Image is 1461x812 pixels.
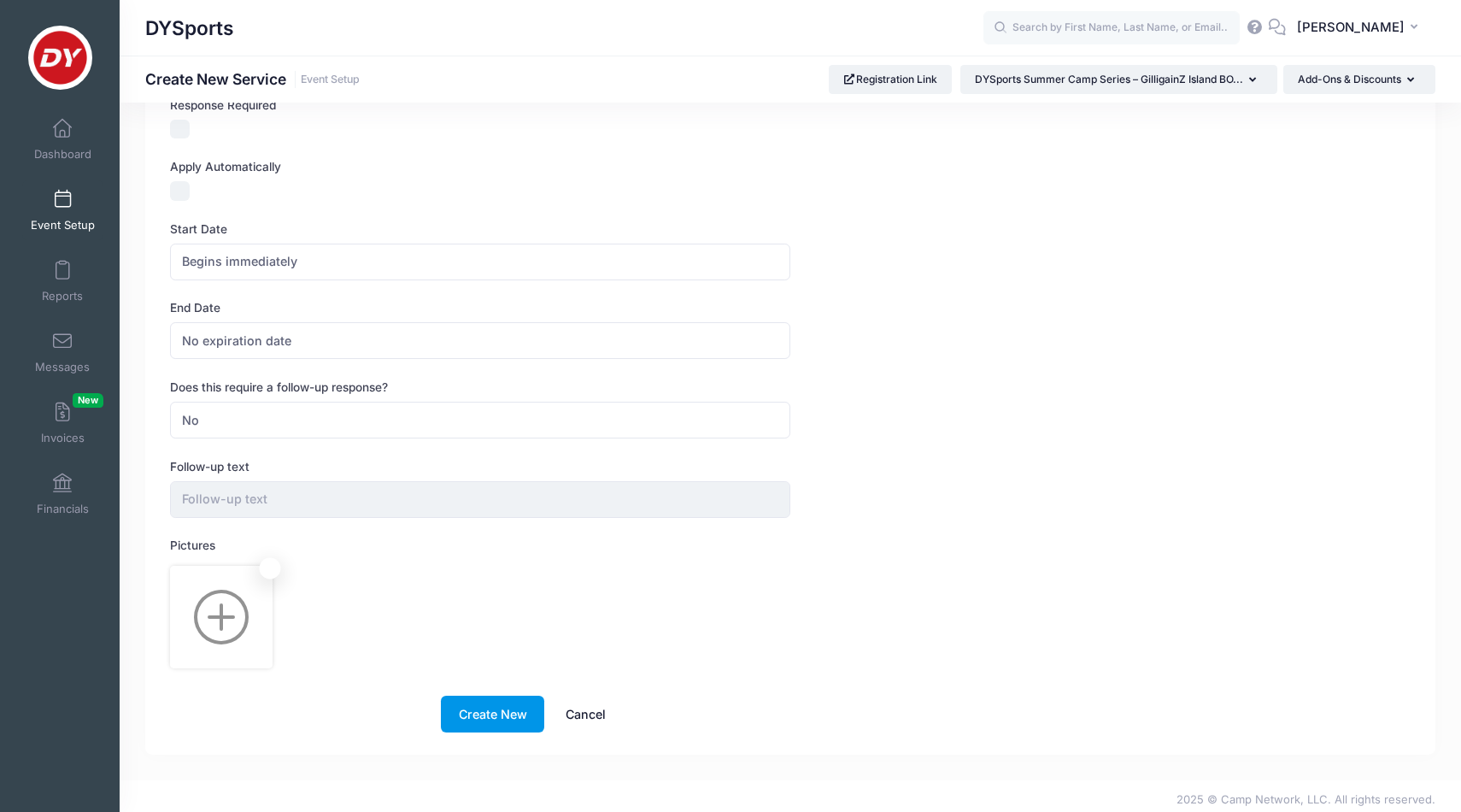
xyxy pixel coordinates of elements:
label: Start Date [170,221,790,238]
label: Follow-up text [170,458,790,475]
label: End Date [170,299,790,316]
a: Reports [22,251,103,311]
span: No [170,402,790,438]
a: InvoicesNew [22,393,103,453]
span: Begins immediately [182,252,297,270]
button: Create New [441,696,544,733]
h1: DYSports [145,9,234,48]
a: Event Setup [301,74,360,86]
span: No expiration date [170,322,790,359]
span: Begins immediately [170,244,790,280]
a: Registration Link [829,65,953,94]
a: Messages [22,322,103,382]
label: Response Required [170,97,790,114]
img: Picture for [173,568,270,666]
a: Event Setup [22,180,103,240]
span: 2025 © Camp Network, LLC. All rights reserved. [1176,792,1435,806]
a: Financials [22,464,103,524]
span: Financials [37,502,89,516]
span: Reports [42,289,83,303]
input: Follow-up text [170,481,790,518]
span: [PERSON_NAME] [1297,18,1405,37]
button: Add-Ons & Discounts [1283,65,1435,94]
span: No expiration date [182,332,291,350]
button: DYSports Summer Camp Series – GilligainZ Island BO... [960,65,1277,94]
input: Search by First Name, Last Name, or Email... [983,11,1240,45]
span: Event Setup [31,218,95,232]
span: No [182,411,199,429]
button: [PERSON_NAME] [1286,9,1435,48]
a: Cancel [548,696,623,733]
h1: Create New Service [145,70,360,88]
label: Does this require a follow-up response? [170,379,790,396]
img: DYSports [28,26,92,90]
span: DYSports Summer Camp Series – GilligainZ Island BO... [975,73,1243,85]
span: Invoices [41,431,85,445]
label: Apply Automatically [170,158,790,175]
label: Pictures [170,537,790,554]
span: Dashboard [34,147,91,162]
span: Messages [35,360,90,374]
span: New [73,393,103,408]
a: Dashboard [22,109,103,169]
